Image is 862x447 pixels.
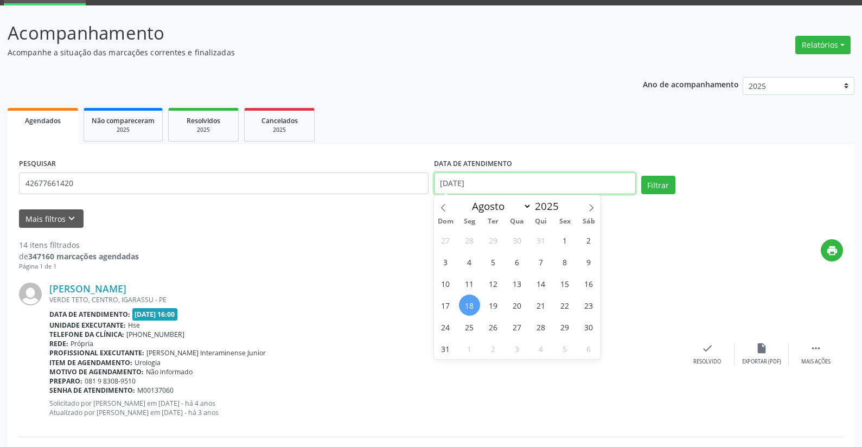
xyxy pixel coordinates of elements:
span: Hse [128,321,140,330]
span: Setembro 1, 2025 [459,338,480,359]
i: insert_drive_file [756,342,768,354]
span: Resolvidos [187,116,220,125]
b: Data de atendimento: [49,310,130,319]
span: Seg [457,218,481,225]
span: [PHONE_NUMBER] [126,330,184,339]
span: Agosto 31, 2025 [435,338,456,359]
input: Nome, código do beneficiário ou CPF [19,173,429,194]
b: Senha de atendimento: [49,386,135,395]
span: Agosto 7, 2025 [531,251,552,272]
span: Setembro 5, 2025 [554,338,576,359]
span: Agosto 21, 2025 [531,295,552,316]
span: [DATE] 16:00 [132,308,178,321]
span: Julho 31, 2025 [531,229,552,251]
span: Agosto 19, 2025 [483,295,504,316]
span: Julho 27, 2025 [435,229,456,251]
button: Relatórios [795,36,851,54]
p: Ano de acompanhamento [643,77,739,91]
span: Agosto 8, 2025 [554,251,576,272]
span: Agosto 26, 2025 [483,316,504,337]
label: DATA DE ATENDIMENTO [434,156,512,173]
span: Urologia [135,358,161,367]
div: 2025 [252,126,307,134]
span: Setembro 6, 2025 [578,338,599,359]
span: Agosto 2, 2025 [578,229,599,251]
span: Agosto 28, 2025 [531,316,552,337]
span: Não informado [146,367,193,376]
span: Agosto 15, 2025 [554,273,576,294]
p: Acompanhamento [8,20,601,47]
img: img [19,283,42,305]
div: Exportar (PDF) [742,358,781,366]
a: [PERSON_NAME] [49,283,126,295]
span: M00137060 [137,386,174,395]
button: Mais filtroskeyboard_arrow_down [19,209,84,228]
span: Setembro 3, 2025 [507,338,528,359]
i: print [826,245,838,257]
span: Setembro 2, 2025 [483,338,504,359]
span: Agosto 27, 2025 [507,316,528,337]
span: Julho 29, 2025 [483,229,504,251]
span: Sex [553,218,577,225]
b: Item de agendamento: [49,358,132,367]
b: Preparo: [49,376,82,386]
p: Acompanhe a situação das marcações correntes e finalizadas [8,47,601,58]
span: Própria [71,339,93,348]
div: 2025 [176,126,231,134]
b: Rede: [49,339,68,348]
i: check [701,342,713,354]
span: Qui [529,218,553,225]
span: Agosto 10, 2025 [435,273,456,294]
div: Resolvido [693,358,721,366]
b: Profissional executante: [49,348,144,357]
b: Motivo de agendamento: [49,367,144,376]
span: Agosto 30, 2025 [578,316,599,337]
span: Agosto 13, 2025 [507,273,528,294]
i: keyboard_arrow_down [66,213,78,225]
span: Julho 28, 2025 [459,229,480,251]
input: Selecione um intervalo [434,173,636,194]
span: Agosto 29, 2025 [554,316,576,337]
span: Agosto 20, 2025 [507,295,528,316]
span: Agosto 6, 2025 [507,251,528,272]
span: Agosto 16, 2025 [578,273,599,294]
span: Agosto 24, 2025 [435,316,456,337]
div: 2025 [92,126,155,134]
span: [PERSON_NAME] Interaminense Junior [146,348,266,357]
strong: 347160 marcações agendadas [28,251,139,261]
p: Solicitado por [PERSON_NAME] em [DATE] - há 4 anos Atualizado por [PERSON_NAME] em [DATE] - há 3 ... [49,399,680,417]
span: Agosto 12, 2025 [483,273,504,294]
span: Cancelados [261,116,298,125]
span: Qua [505,218,529,225]
button: print [821,239,843,261]
label: PESQUISAR [19,156,56,173]
span: Agosto 3, 2025 [435,251,456,272]
span: Agosto 9, 2025 [578,251,599,272]
span: Setembro 4, 2025 [531,338,552,359]
b: Unidade executante: [49,321,126,330]
span: Agendados [25,116,61,125]
i:  [810,342,822,354]
div: de [19,251,139,262]
span: Agosto 5, 2025 [483,251,504,272]
input: Year [532,199,567,213]
div: Página 1 de 1 [19,262,139,271]
select: Month [467,199,532,214]
span: Agosto 1, 2025 [554,229,576,251]
span: Sáb [577,218,601,225]
div: VERDE TETO, CENTRO, IGARASSU - PE [49,295,680,304]
div: Mais ações [801,358,831,366]
span: Agosto 22, 2025 [554,295,576,316]
span: Agosto 25, 2025 [459,316,480,337]
span: Agosto 17, 2025 [435,295,456,316]
span: Agosto 4, 2025 [459,251,480,272]
span: 081 9 8308-9510 [85,376,136,386]
span: Ter [481,218,505,225]
div: 14 itens filtrados [19,239,139,251]
span: Agosto 18, 2025 [459,295,480,316]
button: Filtrar [641,176,675,194]
span: Agosto 11, 2025 [459,273,480,294]
span: Agosto 14, 2025 [531,273,552,294]
span: Não compareceram [92,116,155,125]
b: Telefone da clínica: [49,330,124,339]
